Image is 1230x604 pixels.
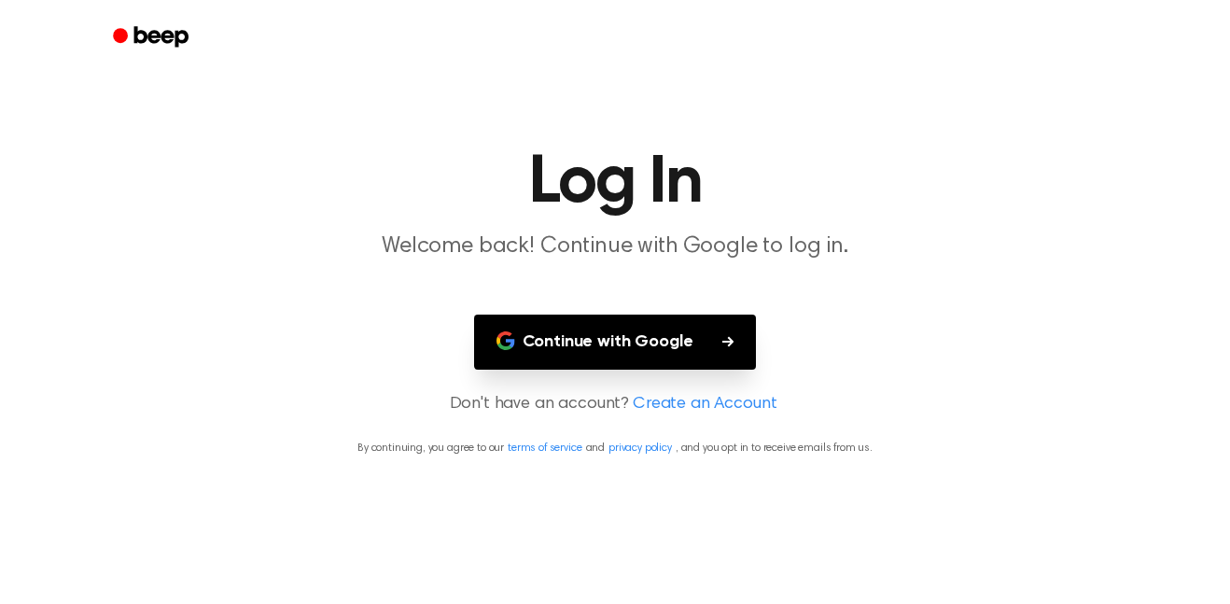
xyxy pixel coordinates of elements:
[474,315,757,370] button: Continue with Google
[608,442,672,454] a: privacy policy
[137,149,1093,217] h1: Log In
[508,442,581,454] a: terms of service
[257,232,973,262] p: Welcome back! Continue with Google to log in.
[100,20,205,56] a: Beep
[22,440,1208,457] p: By continuing, you agree to our and , and you opt in to receive emails from us.
[22,392,1208,417] p: Don't have an account?
[633,392,776,417] a: Create an Account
